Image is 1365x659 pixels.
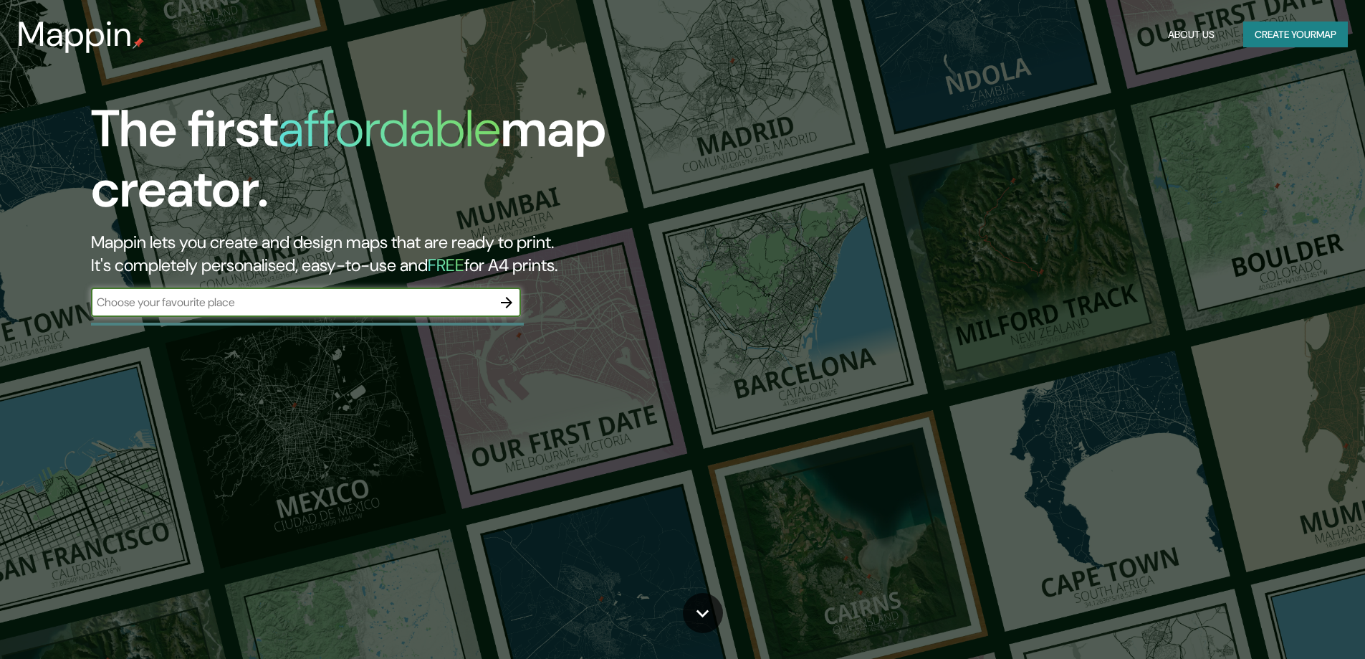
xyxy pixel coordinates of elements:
[278,95,501,162] h1: affordable
[1237,603,1349,643] iframe: Help widget launcher
[1243,22,1348,48] button: Create yourmap
[428,254,464,276] h5: FREE
[91,231,774,277] h2: Mappin lets you create and design maps that are ready to print. It's completely personalised, eas...
[91,294,492,310] input: Choose your favourite place
[133,37,144,49] img: mappin-pin
[17,14,133,54] h3: Mappin
[91,99,774,231] h1: The first map creator.
[1162,22,1220,48] button: About Us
